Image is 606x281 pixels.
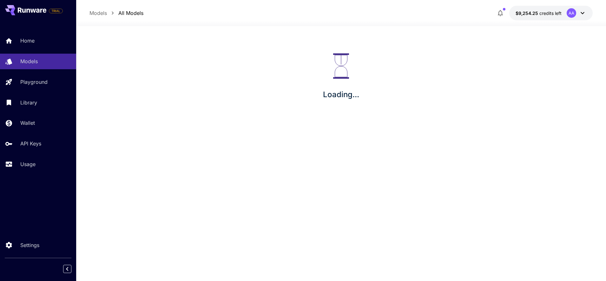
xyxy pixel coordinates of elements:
button: $9,254.25251AA [509,6,593,20]
p: Models [20,57,38,65]
p: Settings [20,241,39,249]
a: All Models [118,9,143,17]
nav: breadcrumb [89,9,143,17]
p: Playground [20,78,48,86]
p: Wallet [20,119,35,127]
p: Loading... [323,89,359,100]
p: Library [20,99,37,106]
span: credits left [539,10,562,16]
div: Collapse sidebar [68,263,76,275]
span: $9,254.25 [516,10,539,16]
span: TRIAL [49,9,63,13]
div: $9,254.25251 [516,10,562,17]
p: Home [20,37,35,44]
p: Usage [20,160,36,168]
span: Add your payment card to enable full platform functionality. [49,7,63,15]
a: Models [89,9,107,17]
button: Collapse sidebar [63,265,71,273]
div: AA [567,8,576,18]
p: API Keys [20,140,41,147]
